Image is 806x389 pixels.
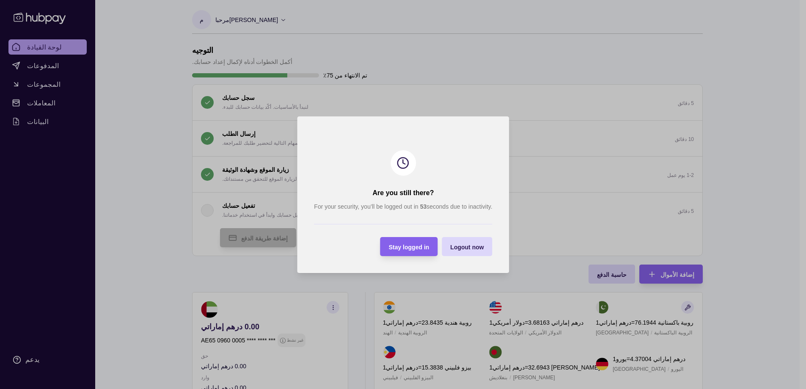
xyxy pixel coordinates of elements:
[372,188,434,198] h2: Are you still there?
[388,243,429,250] span: Stay logged in
[442,237,492,256] button: Logout now
[314,202,492,211] p: For your security, you’ll be logged out in seconds due to inactivity.
[420,203,426,210] strong: 53
[450,243,484,250] span: Logout now
[380,237,437,256] button: Stay logged in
